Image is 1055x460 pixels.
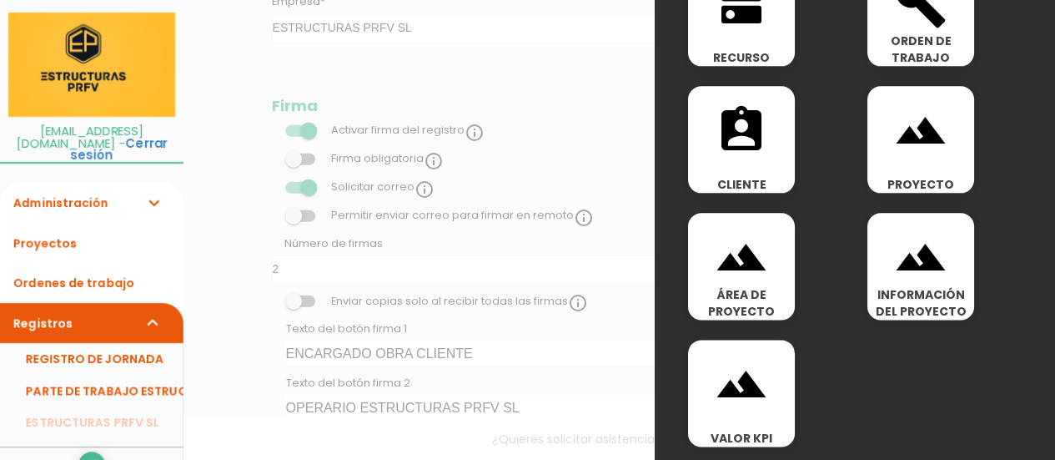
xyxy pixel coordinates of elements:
[867,176,974,193] span: PROYECTO
[867,33,974,66] span: ORDEN DE TRABAJO
[688,49,795,66] span: RECURSO
[715,357,768,411] i: landscape
[688,176,795,193] span: CLIENTE
[867,286,974,320] span: INFORMACIÓN DEL PROYECTO
[715,230,768,284] i: landscape
[894,104,947,157] i: landscape
[688,286,795,320] span: ÁREA DE PROYECTO
[688,430,795,447] span: VALOR KPI
[894,230,947,284] i: landscape
[715,104,768,157] i: assignment_ind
